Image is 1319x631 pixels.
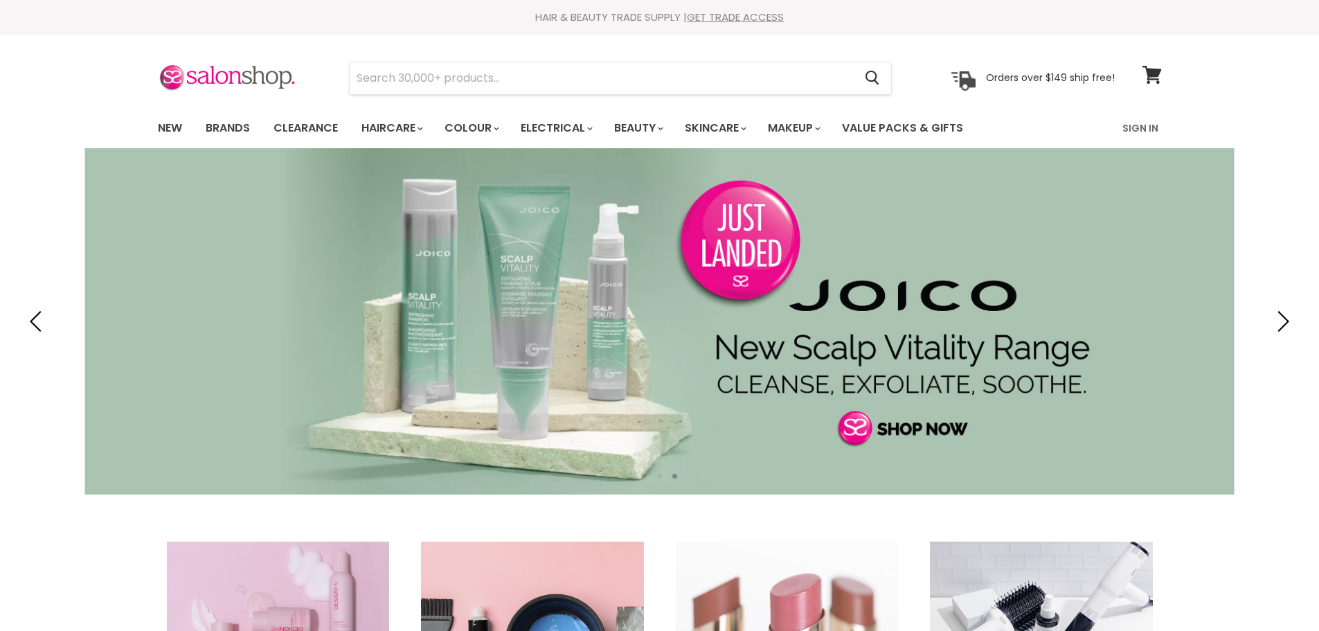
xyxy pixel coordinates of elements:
[141,108,1179,148] nav: Main
[832,114,973,143] a: Value Packs & Gifts
[854,62,891,94] button: Search
[350,62,854,94] input: Search
[195,114,260,143] a: Brands
[657,474,662,479] li: Page dot 2
[604,114,672,143] a: Beauty
[147,114,192,143] a: New
[1250,566,1305,617] iframe: Gorgias live chat messenger
[1114,114,1167,143] a: Sign In
[24,308,52,335] button: Previous
[1267,308,1295,335] button: Next
[349,62,892,95] form: Product
[757,114,829,143] a: Makeup
[147,108,1044,148] ul: Main menu
[351,114,431,143] a: Haircare
[687,10,784,24] a: GET TRADE ACCESS
[263,114,348,143] a: Clearance
[674,114,755,143] a: Skincare
[141,10,1179,24] div: HAIR & BEAUTY TRADE SUPPLY |
[986,71,1115,84] p: Orders over $149 ship free!
[672,474,677,479] li: Page dot 3
[642,474,647,479] li: Page dot 1
[434,114,508,143] a: Colour
[510,114,601,143] a: Electrical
